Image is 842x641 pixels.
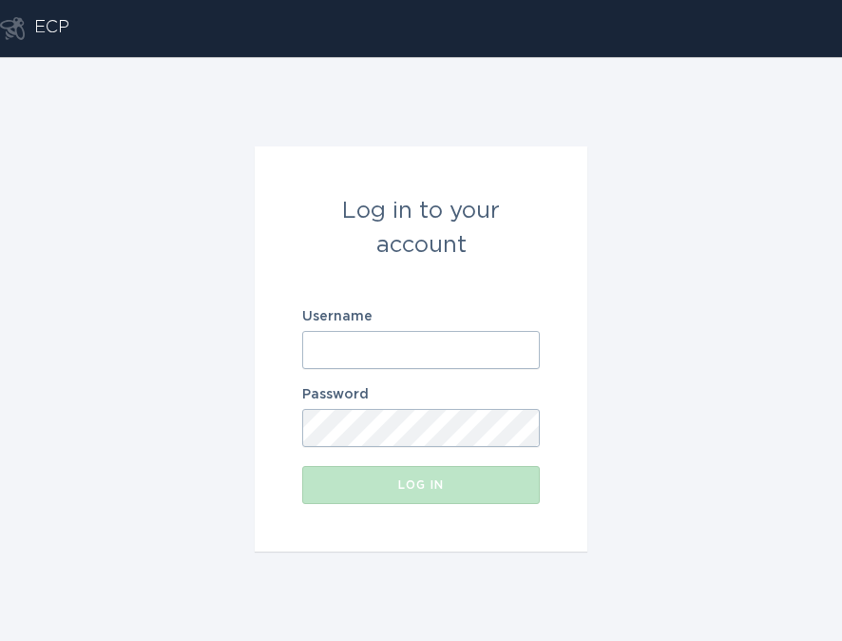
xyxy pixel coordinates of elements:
button: Log in [302,466,540,504]
div: Log in [312,479,530,491]
label: Password [302,388,540,401]
div: ECP [34,17,69,40]
div: Log in to your account [302,194,540,262]
label: Username [302,310,540,323]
